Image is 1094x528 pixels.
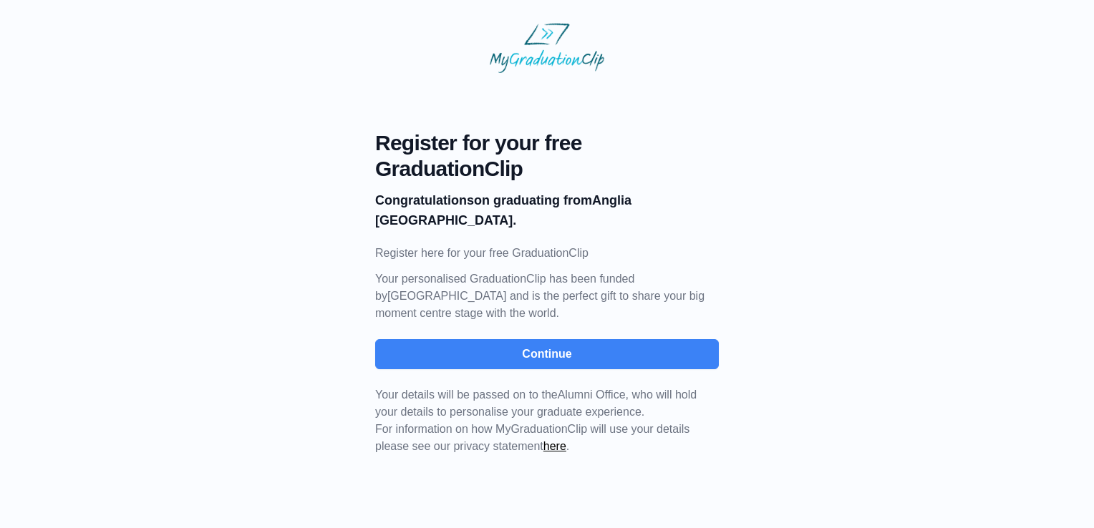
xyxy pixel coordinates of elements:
[375,130,719,156] span: Register for your free
[375,270,719,322] p: Your personalised GraduationClip has been funded by [GEOGRAPHIC_DATA] and is the perfect gift to ...
[375,388,697,418] span: Your details will be passed on to the , who will hold your details to personalise your graduate e...
[375,388,697,452] span: For information on how MyGraduationClip will use your details please see our privacy statement .
[543,440,566,452] a: here
[558,388,626,401] span: Alumni Office
[375,193,474,207] b: Congratulations
[490,23,604,73] img: MyGraduationClip
[375,339,719,369] button: Continue
[375,190,719,230] p: on graduating from Anglia [GEOGRAPHIC_DATA].
[375,245,719,262] p: Register here for your free GraduationClip
[375,156,719,182] span: GraduationClip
